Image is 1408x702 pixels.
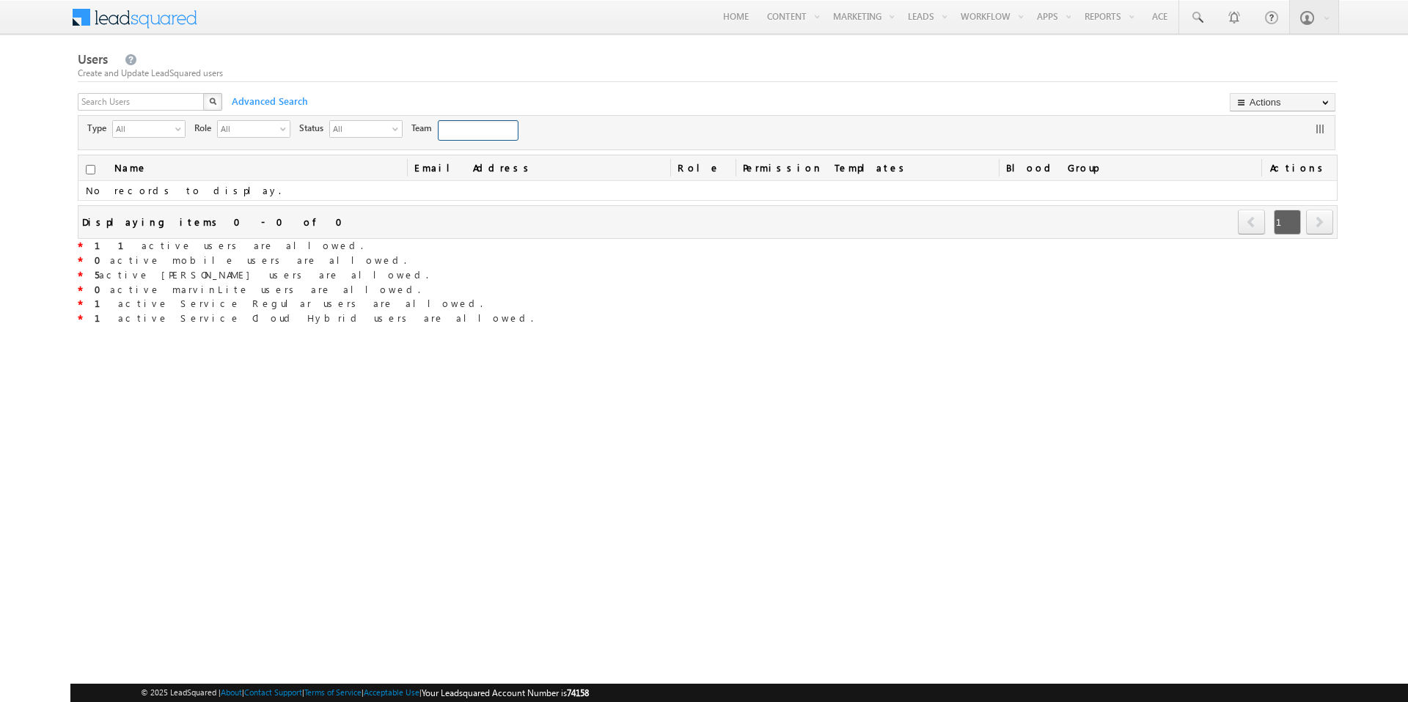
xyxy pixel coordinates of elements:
a: About [221,687,242,697]
span: Type [87,122,112,135]
div: Displaying items 0 - 0 of 0 [82,213,351,230]
span: 74158 [567,687,589,698]
span: select [280,125,292,133]
span: © 2025 LeadSquared | | | | | [141,686,589,700]
a: Name [107,155,155,180]
input: Search Users [78,93,205,111]
span: Actions [1261,155,1337,180]
strong: 1 [95,311,118,324]
strong: 0 [95,283,110,295]
button: Actions [1230,93,1335,111]
span: Permission Templates [736,155,998,180]
a: Role [670,155,736,180]
img: Search [209,97,216,105]
span: All [113,121,173,136]
span: active marvinLite users are allowed. [83,283,420,295]
span: active Service Cloud Hybrid users are allowed. [83,311,533,324]
strong: 5 [95,268,99,281]
span: select [392,125,404,133]
a: Contact Support [244,687,302,697]
a: Terms of Service [304,687,362,697]
span: Status [299,122,329,135]
span: next [1306,210,1333,234]
span: active Service Regular users are allowed. [83,297,483,309]
a: Acceptable Use [364,687,419,697]
span: 1 [1274,210,1301,234]
span: Team [411,122,438,135]
span: active mobile users are allowed. [95,254,406,266]
span: All [330,121,390,136]
span: Advanced Search [224,95,312,108]
a: next [1306,211,1333,234]
span: prev [1238,210,1265,234]
span: Users [78,51,108,67]
span: select [175,125,187,133]
span: All [218,121,278,136]
span: Your Leadsquared Account Number is [422,687,589,698]
div: Create and Update LeadSquared users [78,67,1338,80]
strong: 11 [95,239,142,251]
td: No records to display. [78,181,1337,201]
a: Blood Group [999,155,1261,180]
span: active users are allowed. [95,239,363,251]
strong: 0 [95,254,110,266]
span: Role [194,122,217,135]
strong: 1 [95,297,118,309]
a: prev [1238,211,1266,234]
a: Email Address [407,155,670,180]
span: active [PERSON_NAME] users are allowed. [83,268,428,281]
